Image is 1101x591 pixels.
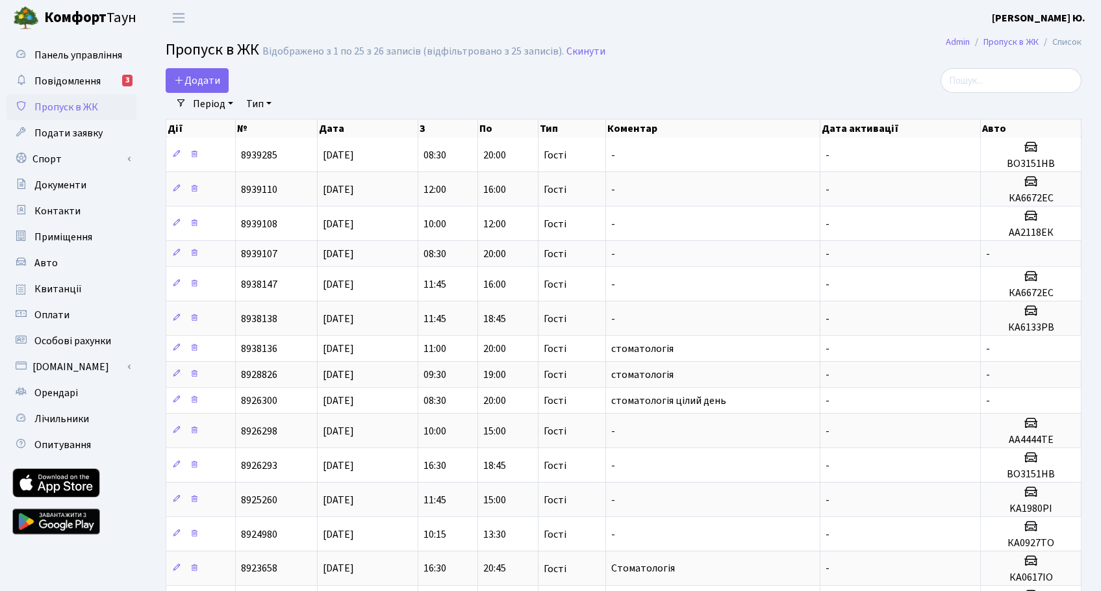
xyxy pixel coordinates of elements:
span: 8938136 [241,342,277,356]
span: - [826,342,829,356]
span: 8939107 [241,247,277,261]
span: 15:00 [483,424,506,438]
span: 8939110 [241,182,277,197]
span: Лічильники [34,412,89,426]
span: Контакти [34,204,81,218]
span: 18:45 [483,312,506,326]
span: [DATE] [323,459,354,473]
span: 8938138 [241,312,277,326]
span: 20:00 [483,394,506,408]
span: Панель управління [34,48,122,62]
li: Список [1039,35,1082,49]
span: - [611,247,615,261]
span: - [826,182,829,197]
span: [DATE] [323,217,354,231]
span: 12:00 [483,217,506,231]
span: 20:00 [483,342,506,356]
img: logo.png [13,5,39,31]
span: 8939285 [241,148,277,162]
span: Документи [34,178,86,192]
span: - [826,312,829,326]
span: - [826,493,829,507]
a: Документи [6,172,136,198]
th: Коментар [606,119,820,138]
span: Орендарі [34,386,78,400]
span: - [611,277,615,292]
span: Гості [544,249,566,259]
a: Приміщення [6,224,136,250]
span: 10:15 [424,527,446,542]
b: [PERSON_NAME] Ю. [992,11,1085,25]
h5: КА6672ЕС [986,287,1076,299]
span: [DATE] [323,342,354,356]
span: - [826,217,829,231]
span: 16:00 [483,277,506,292]
span: [DATE] [323,148,354,162]
span: [DATE] [323,493,354,507]
a: Подати заявку [6,120,136,146]
h5: ВО3151НВ [986,468,1076,481]
span: Гості [544,279,566,290]
span: 8938147 [241,277,277,292]
a: Панель управління [6,42,136,68]
span: - [826,424,829,438]
span: [DATE] [323,182,354,197]
span: - [826,247,829,261]
span: стоматологія [611,342,674,356]
span: 20:00 [483,247,506,261]
h5: КА0927ТО [986,537,1076,549]
span: Приміщення [34,230,92,244]
span: - [611,527,615,542]
a: Admin [946,35,970,49]
th: Дії [166,119,236,138]
span: Повідомлення [34,74,101,88]
input: Пошук... [941,68,1082,93]
span: - [826,459,829,473]
span: 19:00 [483,368,506,382]
span: 13:30 [483,527,506,542]
span: 08:30 [424,247,446,261]
span: стоматологія цілий день [611,394,726,408]
span: [DATE] [323,394,354,408]
span: [DATE] [323,424,354,438]
span: Гості [544,184,566,195]
span: 8923658 [241,562,277,576]
span: 20:00 [483,148,506,162]
span: - [826,562,829,576]
span: 8926298 [241,424,277,438]
span: 15:00 [483,493,506,507]
span: Гості [544,564,566,574]
span: - [611,182,615,197]
span: 11:45 [424,312,446,326]
h5: ВО3151НВ [986,158,1076,170]
span: - [826,148,829,162]
a: Опитування [6,432,136,458]
div: Відображено з 1 по 25 з 26 записів (відфільтровано з 25 записів). [262,45,564,58]
th: Дата активації [820,119,981,138]
a: Скинути [566,45,605,58]
h5: КА6672ЕС [986,192,1076,205]
span: - [986,342,990,356]
a: Пропуск в ЖК [983,35,1039,49]
span: 11:45 [424,493,446,507]
span: 12:00 [424,182,446,197]
a: Спорт [6,146,136,172]
span: - [611,312,615,326]
span: 10:00 [424,217,446,231]
span: 11:45 [424,277,446,292]
span: Гості [544,396,566,406]
a: Повідомлення3 [6,68,136,94]
span: Гості [544,219,566,229]
span: Гості [544,426,566,436]
a: [PERSON_NAME] Ю. [992,10,1085,26]
span: 16:00 [483,182,506,197]
span: 8926300 [241,394,277,408]
th: Авто [981,119,1082,138]
h5: KA1980PI [986,503,1076,515]
span: Стоматологія [611,562,675,576]
span: 18:45 [483,459,506,473]
th: Тип [538,119,607,138]
span: - [986,394,990,408]
h5: КА0617ІО [986,572,1076,584]
span: Пропуск в ЖК [34,100,98,114]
